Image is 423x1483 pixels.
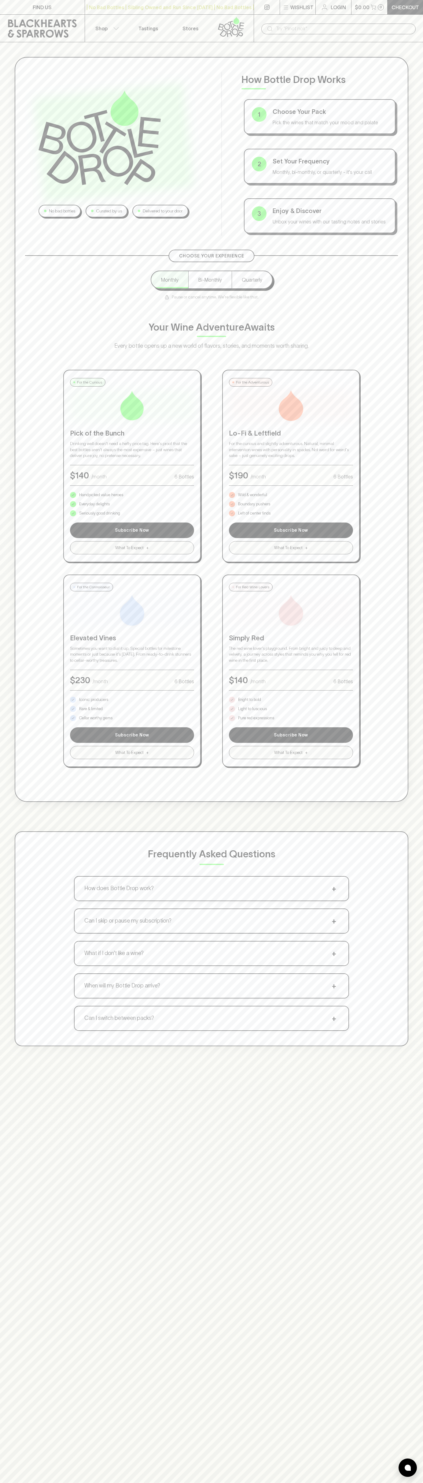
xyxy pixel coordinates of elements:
p: Cellar worthy gems [79,715,112,721]
span: + [329,884,339,893]
p: Lo-Fi & Leftfield [229,428,353,438]
a: Tastings [127,15,169,42]
button: Subscribe Now [229,727,353,743]
img: bubble-icon [405,1465,411,1471]
p: Curated by us [96,208,122,214]
p: 0 [380,6,382,9]
p: Delivered to your door [143,208,183,214]
span: Awaits [244,322,275,332]
button: What To Expect+ [70,746,194,759]
p: $ 140 [70,469,89,482]
p: Elevated Vines [70,633,194,643]
p: 6 Bottles [175,473,194,480]
p: Pick of the Bunch [70,428,194,438]
button: What To Expect+ [229,746,353,759]
a: Stores [169,15,211,42]
p: /month [251,473,266,480]
p: Checkout [392,4,419,11]
button: When will my Bottle Drop arrive?+ [75,974,348,998]
span: What To Expect [274,545,303,551]
p: How Bottle Drop Works [241,72,398,87]
p: Wild & wonderful [238,492,267,498]
p: Stores [182,25,198,32]
button: How does Bottle Drop work?+ [75,877,348,901]
img: Simply Red [276,595,306,626]
p: For the Connoisseur [77,584,110,590]
button: Subscribe Now [70,522,194,538]
button: Bi-Monthly [188,271,232,288]
p: Everyday delights [79,501,110,507]
button: Can I skip or pause my subscription?+ [75,909,348,933]
p: /month [91,473,107,480]
span: What To Expect [274,749,303,756]
p: 6 Bottles [333,678,353,685]
p: Pause or cancel anytime. We're flexible like that. [164,294,259,300]
button: What To Expect+ [70,541,194,554]
p: /month [250,678,266,685]
p: $0.00 [355,4,370,11]
p: 6 Bottles [333,473,353,480]
div: 2 [252,157,267,171]
p: 6 Bottles [175,678,194,685]
img: Pick of the Bunch [117,390,147,421]
button: What To Expect+ [229,541,353,554]
p: Bright to bold [238,697,261,703]
p: $ 190 [229,469,248,482]
p: Frequently Asked Questions [148,847,275,861]
p: Boundary pushers [238,501,270,507]
p: $ 140 [229,674,248,687]
p: Shop [95,25,108,32]
p: Sometimes you want to dial it up. Special bottles for milestone moments or just because it's [DAT... [70,646,194,664]
span: + [146,749,149,756]
p: Handpicked value heroes [79,492,123,498]
p: Tastings [138,25,158,32]
span: What To Expect [115,749,144,756]
p: Choose Your Pack [273,107,388,116]
p: Every bottle opens up a new world of flavors, stories, and moments worth sharing. [89,342,334,350]
span: + [146,545,149,551]
p: The red wine lover's playground. From bright and juicy to deep and velvety, a journey across styl... [229,646,353,664]
span: + [329,981,339,991]
p: Pure red expressions [238,715,274,721]
p: Simply Red [229,633,353,643]
p: Enjoy & Discover [273,206,388,215]
p: Light to luscious [238,706,267,712]
p: For the curious and slightly adventurous. Natural, minimal intervention wines with personality in... [229,441,353,459]
p: How does Bottle Drop work? [84,884,154,893]
p: For Red Wine Lovers [236,584,269,590]
p: Pick the wines that match your mood and palate [273,119,388,126]
input: Try "Pinot noir" [276,24,411,34]
span: + [329,1014,339,1023]
p: Iconic producers [79,697,108,703]
p: FIND US [33,4,52,11]
p: Rare & limited [79,706,103,712]
p: Can I switch between packs? [84,1014,154,1022]
button: Subscribe Now [70,727,194,743]
button: Shop [85,15,127,42]
span: + [305,545,308,551]
button: Monthly [151,271,188,288]
p: What if I don't like a wine? [84,949,144,957]
p: $ 230 [70,674,90,687]
span: + [305,749,308,756]
p: No bad bottles [49,208,75,214]
p: Monthly, bi-monthly, or quarterly - it's your call [273,168,388,176]
button: Quarterly [232,271,272,288]
div: 1 [252,107,267,122]
div: 3 [252,206,267,221]
img: Lo-Fi & Leftfield [276,390,306,421]
button: Can I switch between packs?+ [75,1006,348,1030]
p: Login [331,4,346,11]
p: For the Curious [77,380,102,385]
button: Subscribe Now [229,522,353,538]
img: Bottle Drop [39,91,161,185]
span: What To Expect [115,545,144,551]
p: When will my Bottle Drop arrive? [84,982,160,990]
span: + [329,916,339,926]
p: Unbox your wines with our tasting notes and stories [273,218,388,225]
p: Can I skip or pause my subscription? [84,917,171,925]
p: Your Wine Adventure [149,320,275,335]
button: What if I don't like a wine?+ [75,942,348,965]
p: Set Your Frequency [273,157,388,166]
p: Seriously good drinking [79,510,120,516]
